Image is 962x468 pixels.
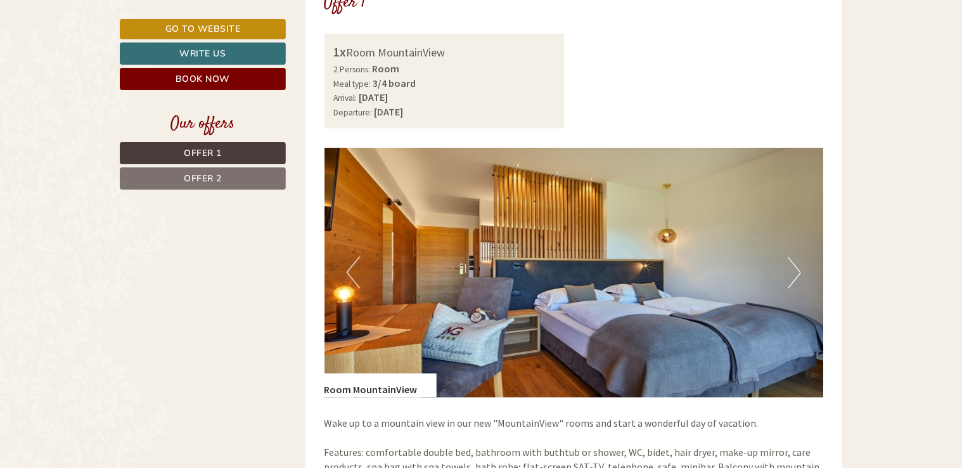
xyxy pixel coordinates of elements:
div: Room MountainView [324,374,437,398]
button: Send [435,334,499,356]
div: Our offers [120,112,286,136]
a: Write us [120,42,286,65]
b: 1x [334,44,347,60]
small: Departure: [334,107,373,118]
div: Hello, how can we help you? [10,34,146,73]
div: [DATE] [227,10,273,31]
b: [DATE] [359,91,388,103]
b: [DATE] [375,105,404,118]
span: Offer 1 [184,147,222,159]
b: Room [373,62,400,75]
small: 20:00 [19,62,140,70]
a: Book now [120,68,286,90]
b: 3/4 board [373,77,416,89]
span: Offer 2 [184,172,222,185]
small: Meal type: [334,79,371,89]
button: Previous [347,257,360,289]
small: 2 Persons: [334,64,371,75]
a: Go to website [120,19,286,39]
div: Room MountainView [334,43,555,62]
small: Arrival: [334,93,357,103]
button: Next [788,257,801,289]
div: [GEOGRAPHIC_DATA] [19,37,140,47]
img: image [324,148,824,398]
